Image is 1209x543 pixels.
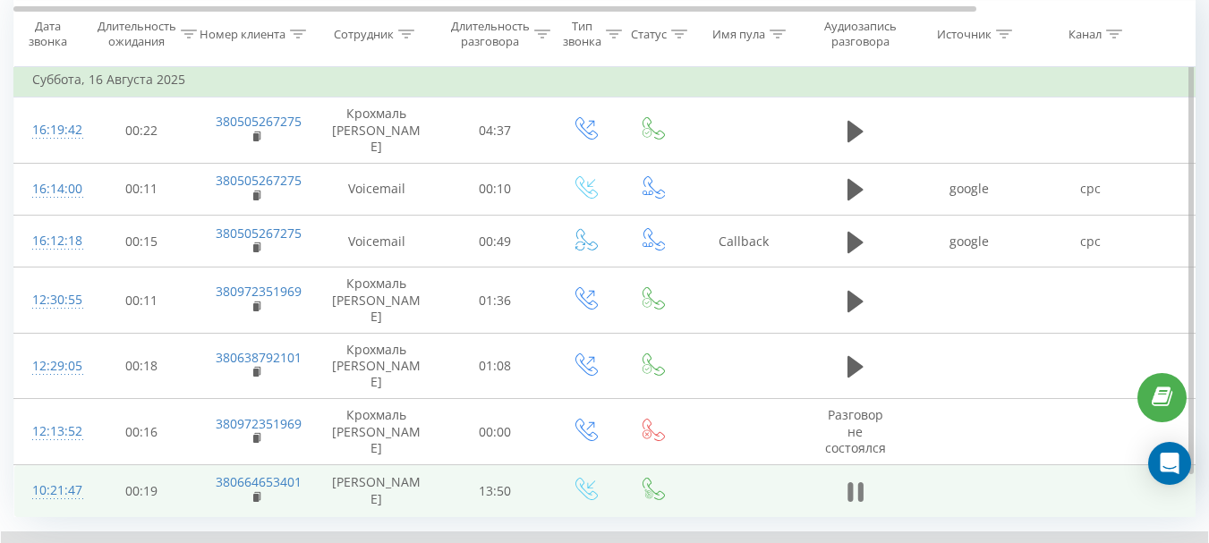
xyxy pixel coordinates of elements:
td: Крохмаль [PERSON_NAME] [314,399,439,465]
td: 00:16 [86,399,198,465]
td: 01:36 [439,267,551,334]
td: Voicemail [314,216,439,267]
td: Callback [685,216,802,267]
div: Длительность ожидания [98,19,176,49]
td: [PERSON_NAME] [314,465,439,517]
td: 04:37 [439,98,551,164]
div: Сотрудник [334,26,394,41]
div: Аудиозапись разговора [817,19,904,49]
td: 00:00 [439,399,551,465]
td: google [909,163,1030,215]
td: 00:10 [439,163,551,215]
div: Источник [937,26,992,41]
div: Имя пула [712,26,765,41]
div: 16:14:00 [32,172,68,207]
a: 380972351969 [216,283,302,300]
td: 00:19 [86,465,198,517]
td: cpc [1030,216,1151,267]
div: 10:21:47 [32,473,68,508]
td: 13:50 [439,465,551,517]
div: 16:19:42 [32,113,68,148]
a: 380972351969 [216,415,302,432]
div: Номер клиента [200,26,285,41]
td: Voicemail [314,163,439,215]
div: Канал [1069,26,1102,41]
a: 380505267275 [216,172,302,189]
a: 380505267275 [216,225,302,242]
span: Разговор не состоялся [825,406,886,455]
td: Крохмаль [PERSON_NAME] [314,333,439,399]
td: google [909,216,1030,267]
td: Крохмаль [PERSON_NAME] [314,98,439,164]
td: 00:22 [86,98,198,164]
td: Крохмаль [PERSON_NAME] [314,267,439,334]
div: Open Intercom Messenger [1148,442,1191,485]
div: 16:12:18 [32,224,68,259]
div: Длительность разговора [451,19,530,49]
div: 12:30:55 [32,283,68,318]
td: 00:11 [86,163,198,215]
td: cpc [1030,163,1151,215]
a: 380505267275 [216,113,302,130]
div: Дата звонка [14,19,81,49]
a: 380664653401 [216,473,302,490]
td: 00:15 [86,216,198,267]
a: 380638792101 [216,349,302,366]
div: Статус [631,26,667,41]
td: 00:18 [86,333,198,399]
div: Тип звонка [563,19,601,49]
td: 00:49 [439,216,551,267]
div: 12:13:52 [32,414,68,449]
td: 01:08 [439,333,551,399]
div: 12:29:05 [32,349,68,384]
td: 00:11 [86,267,198,334]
